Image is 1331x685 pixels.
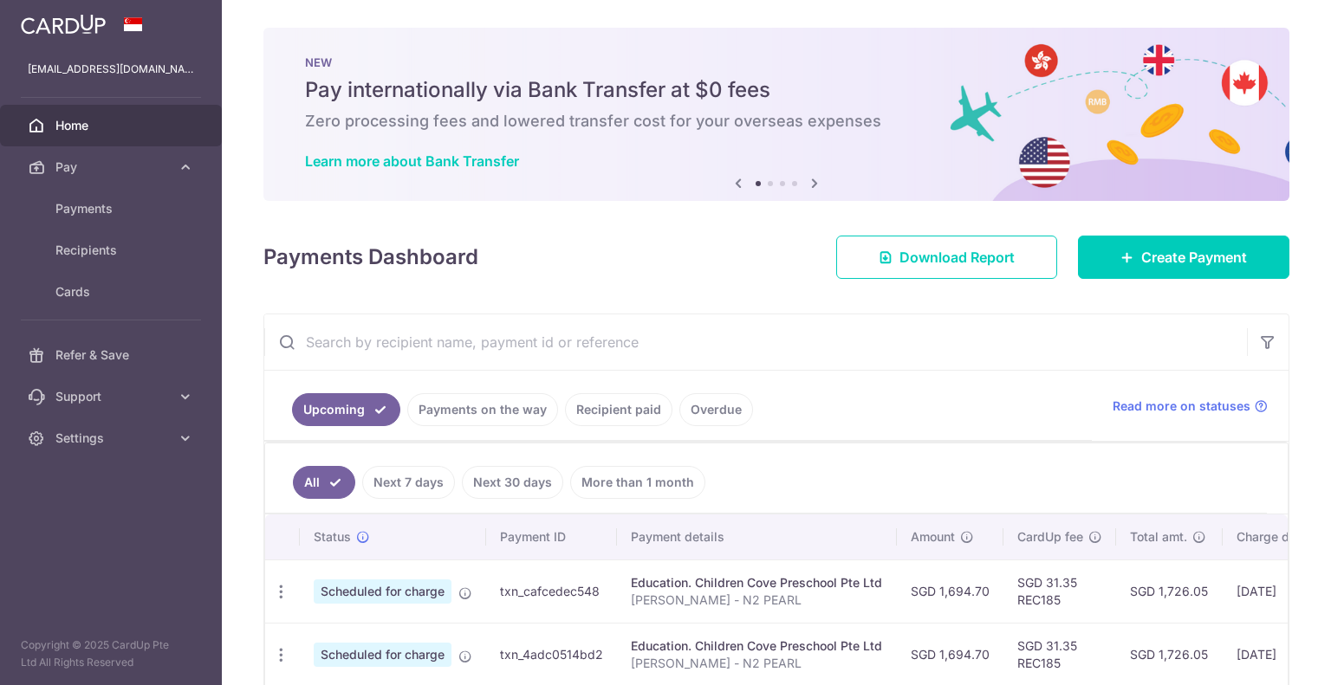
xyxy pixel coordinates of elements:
[631,655,883,672] p: [PERSON_NAME] - N2 PEARL
[305,76,1248,104] h5: Pay internationally via Bank Transfer at $0 fees
[486,514,617,559] th: Payment ID
[1113,397,1268,415] a: Read more on statuses
[462,466,563,499] a: Next 30 days
[314,579,451,604] span: Scheduled for charge
[55,117,170,134] span: Home
[631,637,883,655] div: Education. Children Cove Preschool Pte Ltd
[55,158,170,176] span: Pay
[911,528,955,546] span: Amount
[263,28,1289,201] img: Bank transfer banner
[899,247,1015,268] span: Download Report
[1116,559,1223,623] td: SGD 1,726.05
[1078,236,1289,279] a: Create Payment
[264,314,1247,370] input: Search by recipient name, payment id or reference
[305,111,1248,132] h6: Zero processing fees and lowered transfer cost for your overseas expenses
[407,393,558,426] a: Payments on the way
[486,559,617,623] td: txn_cafcedec548
[631,574,883,591] div: Education. Children Cove Preschool Pte Ltd
[1017,528,1083,546] span: CardUp fee
[1237,528,1308,546] span: Charge date
[263,242,478,273] h4: Payments Dashboard
[55,388,170,405] span: Support
[362,466,455,499] a: Next 7 days
[292,393,400,426] a: Upcoming
[55,346,170,364] span: Refer & Save
[55,200,170,217] span: Payments
[1113,397,1250,415] span: Read more on statuses
[565,393,672,426] a: Recipient paid
[305,55,1248,69] p: NEW
[28,61,194,78] p: [EMAIL_ADDRESS][DOMAIN_NAME]
[55,242,170,259] span: Recipients
[1003,559,1116,623] td: SGD 31.35 REC185
[631,591,883,609] p: [PERSON_NAME] - N2 PEARL
[836,236,1057,279] a: Download Report
[305,152,519,170] a: Learn more about Bank Transfer
[679,393,753,426] a: Overdue
[1141,247,1247,268] span: Create Payment
[897,559,1003,623] td: SGD 1,694.70
[21,14,106,35] img: CardUp
[314,643,451,667] span: Scheduled for charge
[55,430,170,447] span: Settings
[293,466,355,499] a: All
[617,514,897,559] th: Payment details
[314,528,351,546] span: Status
[1130,528,1187,546] span: Total amt.
[570,466,705,499] a: More than 1 month
[55,283,170,300] span: Cards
